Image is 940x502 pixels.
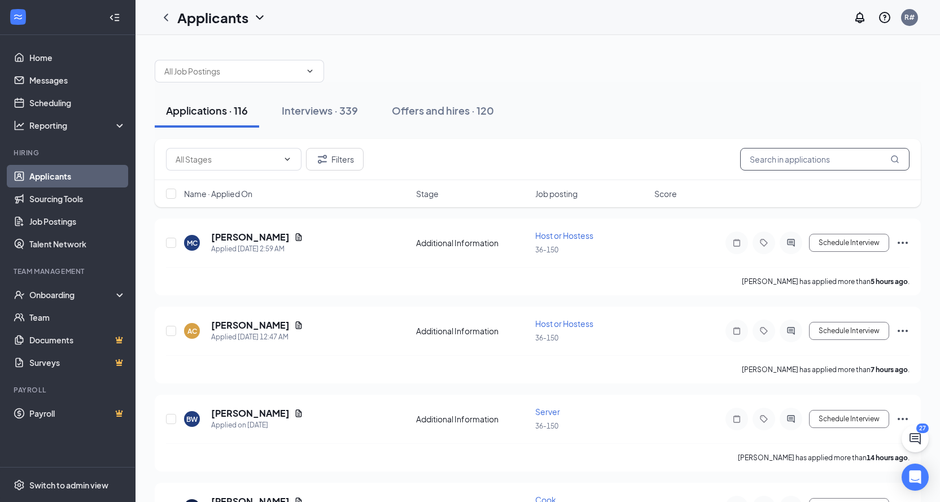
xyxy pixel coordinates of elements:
[282,103,358,117] div: Interviews · 339
[853,11,867,24] svg: Notifications
[12,11,24,23] svg: WorkstreamLogo
[187,326,197,336] div: AC
[29,306,126,329] a: Team
[211,420,303,431] div: Applied on [DATE]
[29,402,126,425] a: PayrollCrown
[535,407,560,417] span: Server
[29,120,126,131] div: Reporting
[416,188,439,199] span: Stage
[211,331,303,343] div: Applied [DATE] 12:47 AM
[902,425,929,452] button: ChatActive
[809,410,889,428] button: Schedule Interview
[211,243,303,255] div: Applied [DATE] 2:59 AM
[392,103,494,117] div: Offers and hires · 120
[159,11,173,24] svg: ChevronLeft
[29,69,126,91] a: Messages
[890,155,899,164] svg: MagnifyingGlass
[14,120,25,131] svg: Analysis
[29,210,126,233] a: Job Postings
[283,155,292,164] svg: ChevronDown
[211,319,290,331] h5: [PERSON_NAME]
[14,479,25,491] svg: Settings
[654,188,677,199] span: Score
[867,453,908,462] b: 14 hours ago
[535,318,593,329] span: Host or Hostess
[896,236,910,250] svg: Ellipses
[784,414,798,424] svg: ActiveChat
[784,238,798,247] svg: ActiveChat
[306,148,364,171] button: Filter Filters
[187,238,198,248] div: MC
[14,148,124,158] div: Hiring
[878,11,891,24] svg: QuestionInfo
[871,277,908,286] b: 5 hours ago
[184,188,252,199] span: Name · Applied On
[809,322,889,340] button: Schedule Interview
[730,326,744,335] svg: Note
[29,479,108,491] div: Switch to admin view
[902,464,929,491] div: Open Intercom Messenger
[896,412,910,426] svg: Ellipses
[305,67,314,76] svg: ChevronDown
[211,231,290,243] h5: [PERSON_NAME]
[29,165,126,187] a: Applicants
[896,324,910,338] svg: Ellipses
[14,267,124,276] div: Team Management
[784,326,798,335] svg: ActiveChat
[29,91,126,114] a: Scheduling
[186,414,198,424] div: BW
[14,385,124,395] div: Payroll
[29,329,126,351] a: DocumentsCrown
[730,238,744,247] svg: Note
[740,148,910,171] input: Search in applications
[29,289,116,300] div: Onboarding
[416,237,528,248] div: Additional Information
[316,152,329,166] svg: Filter
[416,325,528,337] div: Additional Information
[916,424,929,433] div: 27
[535,334,558,342] span: 36-150
[176,153,278,165] input: All Stages
[757,414,771,424] svg: Tag
[908,432,922,446] svg: ChatActive
[253,11,266,24] svg: ChevronDown
[535,230,593,241] span: Host or Hostess
[109,12,120,23] svg: Collapse
[294,321,303,330] svg: Document
[535,188,578,199] span: Job posting
[535,422,558,430] span: 36-150
[29,46,126,69] a: Home
[757,326,771,335] svg: Tag
[177,8,248,27] h1: Applicants
[730,414,744,424] svg: Note
[211,407,290,420] h5: [PERSON_NAME]
[166,103,248,117] div: Applications · 116
[29,187,126,210] a: Sourcing Tools
[164,65,301,77] input: All Job Postings
[904,12,915,22] div: R#
[757,238,771,247] svg: Tag
[294,409,303,418] svg: Document
[738,453,910,462] p: [PERSON_NAME] has applied more than .
[742,277,910,286] p: [PERSON_NAME] has applied more than .
[14,289,25,300] svg: UserCheck
[871,365,908,374] b: 7 hours ago
[809,234,889,252] button: Schedule Interview
[29,351,126,374] a: SurveysCrown
[294,233,303,242] svg: Document
[535,246,558,254] span: 36-150
[29,233,126,255] a: Talent Network
[742,365,910,374] p: [PERSON_NAME] has applied more than .
[416,413,528,425] div: Additional Information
